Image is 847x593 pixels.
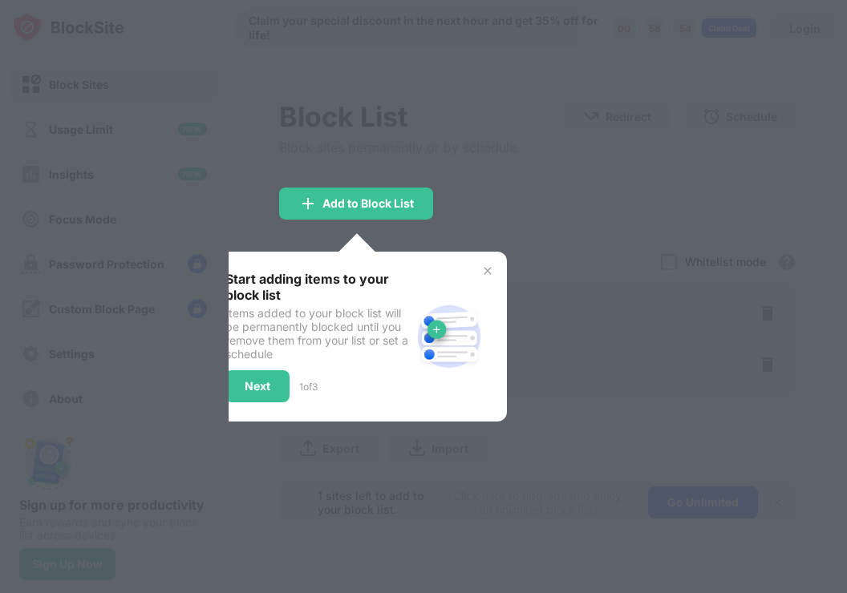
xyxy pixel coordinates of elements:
div: Next [245,380,270,393]
div: 1 of 3 [299,381,318,393]
div: Add to Block List [322,197,414,210]
img: block-site.svg [411,298,488,375]
img: x-button.svg [481,264,494,277]
div: Start adding items to your block list [225,271,411,303]
div: Items added to your block list will be permanently blocked until you remove them from your list o... [225,306,411,361]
